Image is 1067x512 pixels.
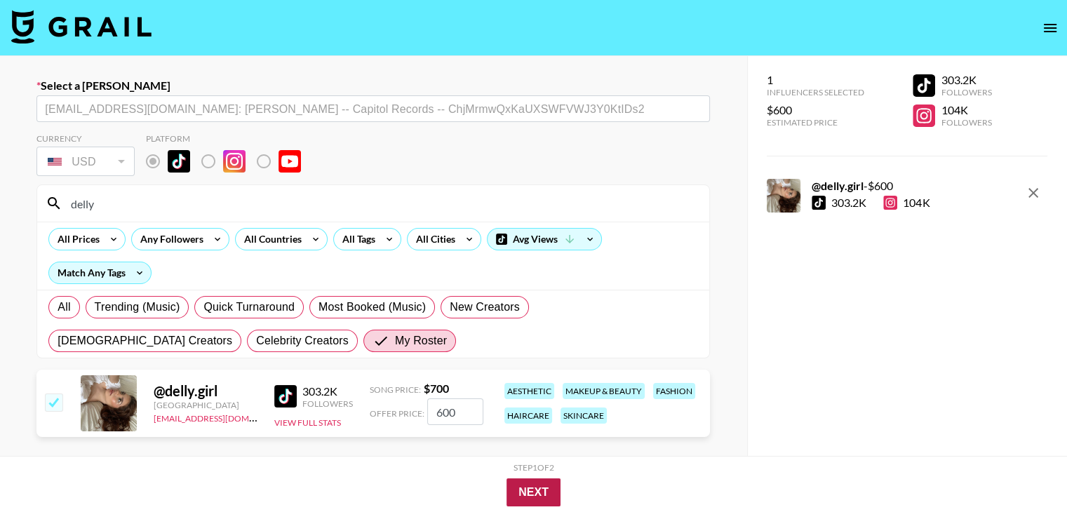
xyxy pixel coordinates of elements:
div: 104K [883,196,930,210]
div: Match Any Tags [49,262,151,283]
button: open drawer [1036,14,1064,42]
div: 1 [767,73,864,87]
span: New Creators [450,299,520,316]
span: Trending (Music) [95,299,180,316]
span: Most Booked (Music) [318,299,426,316]
div: Platform [146,133,312,144]
input: 700 [427,398,483,425]
div: Estimated Price [767,117,864,128]
img: Instagram [223,150,246,173]
span: All [58,299,70,316]
div: All Tags [334,229,378,250]
div: Any Followers [132,229,206,250]
button: Next [506,478,561,506]
div: $600 [767,103,864,117]
button: View Full Stats [274,417,341,428]
span: Song Price: [370,384,421,395]
span: Offer Price: [370,408,424,419]
div: - $ 600 [812,179,930,193]
input: Search by User Name [62,192,701,215]
div: All Countries [236,229,304,250]
span: My Roster [395,332,447,349]
div: @ delly.girl [154,382,257,400]
img: TikTok [168,150,190,173]
div: Influencers Selected [767,87,864,97]
img: YouTube [279,150,301,173]
div: fashion [653,383,695,399]
div: skincare [561,407,607,424]
strong: @ delly.girl [812,179,864,192]
div: USD [39,149,132,174]
div: makeup & beauty [563,383,645,399]
div: Remove selected talent to change your currency [36,144,135,179]
img: Grail Talent [11,10,152,43]
div: Remove selected talent to change platforms [146,147,312,176]
div: Avg Views [488,229,601,250]
strong: $ 700 [424,382,449,395]
div: All Prices [49,229,102,250]
div: 303.2K [831,196,866,210]
div: 303.2K [302,384,353,398]
div: Followers [302,398,353,409]
a: [EMAIL_ADDRESS][DOMAIN_NAME] [154,410,295,424]
div: 104K [941,103,991,117]
img: TikTok [274,385,297,407]
div: haircare [504,407,552,424]
div: All Cities [408,229,458,250]
span: [DEMOGRAPHIC_DATA] Creators [58,332,232,349]
div: Currency [36,133,135,144]
div: Followers [941,87,991,97]
div: [GEOGRAPHIC_DATA] [154,400,257,410]
label: Select a [PERSON_NAME] [36,79,710,93]
span: Celebrity Creators [256,332,349,349]
button: remove [1019,179,1047,207]
span: Quick Turnaround [203,299,295,316]
div: 303.2K [941,73,991,87]
div: aesthetic [504,383,554,399]
div: Followers [941,117,991,128]
div: Step 1 of 2 [514,462,554,473]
